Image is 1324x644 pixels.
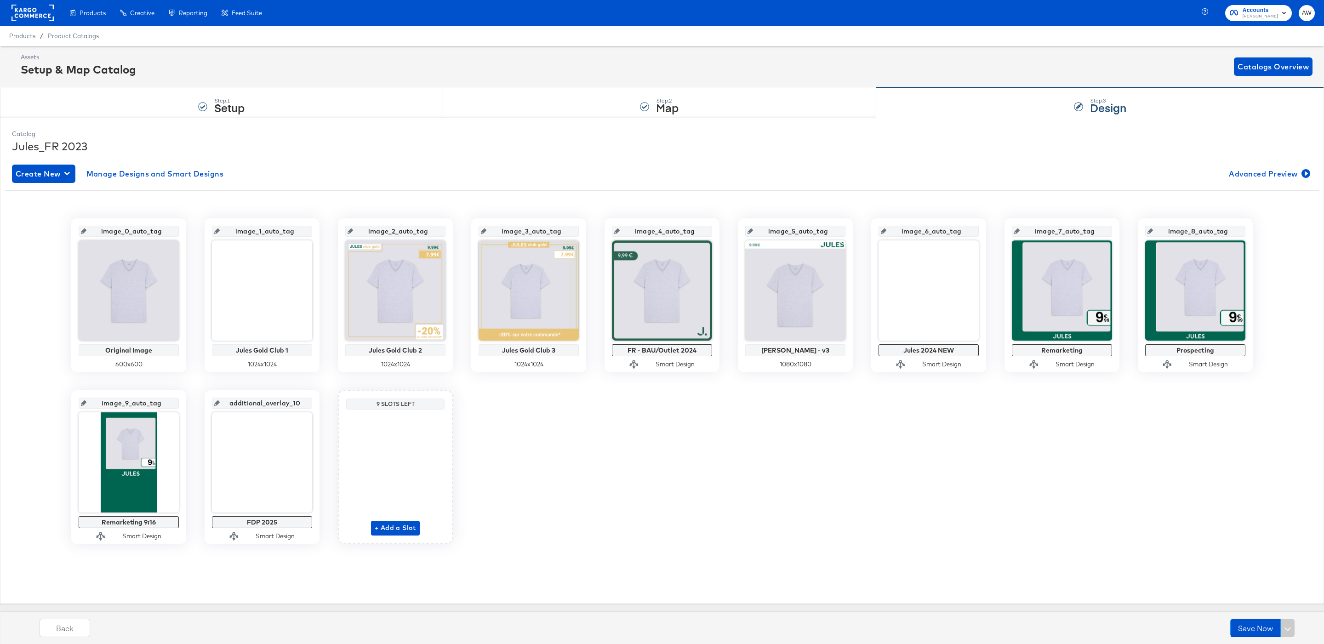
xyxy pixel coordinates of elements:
[1090,97,1126,104] div: Step: 3
[1238,60,1309,73] span: Catalogs Overview
[748,347,843,354] div: [PERSON_NAME] - v3
[348,347,443,354] div: Jules Gold Club 2
[345,360,445,369] div: 1024 x 1024
[256,532,295,541] div: Smart Design
[83,165,228,183] button: Manage Designs and Smart Designs
[481,347,576,354] div: Jules Gold Club 3
[1090,100,1126,115] strong: Design
[214,347,310,354] div: Jules Gold Club 1
[1014,347,1110,354] div: Remarketing
[130,9,154,17] span: Creative
[232,9,262,17] span: Feed Suite
[922,360,961,369] div: Smart Design
[9,32,35,40] span: Products
[1229,167,1308,180] span: Advanced Preview
[122,532,161,541] div: Smart Design
[614,347,710,354] div: FR - BAU/Outlet 2024
[479,360,579,369] div: 1024 x 1024
[81,347,177,354] div: Original Image
[1243,13,1278,20] span: [PERSON_NAME]
[375,522,416,534] span: + Add a Slot
[656,100,679,115] strong: Map
[656,360,695,369] div: Smart Design
[1225,5,1292,21] button: Accounts[PERSON_NAME]
[12,138,1312,154] div: Jules_FR 2023
[214,100,245,115] strong: Setup
[80,9,106,17] span: Products
[212,360,312,369] div: 1024 x 1024
[16,167,72,180] span: Create New
[1189,360,1228,369] div: Smart Design
[1230,619,1281,637] button: Save Now
[214,519,310,526] div: FDP 2025
[1147,347,1243,354] div: Prospecting
[12,165,75,183] button: Create New
[881,347,976,354] div: Jules 2024 NEW
[48,32,99,40] a: Product Catalogs
[21,53,136,62] div: Assets
[371,521,420,536] button: + Add a Slot
[179,9,207,17] span: Reporting
[214,97,245,104] div: Step: 1
[656,97,679,104] div: Step: 2
[1243,6,1278,15] span: Accounts
[1056,360,1095,369] div: Smart Design
[86,167,224,180] span: Manage Designs and Smart Designs
[35,32,48,40] span: /
[1225,165,1312,183] button: Advanced Preview
[81,519,177,526] div: Remarketing 9:16
[79,360,179,369] div: 600 x 600
[1234,57,1313,76] button: Catalogs Overview
[1299,5,1315,21] button: AW
[40,619,90,637] button: Back
[12,130,1312,138] div: Catalog
[21,62,136,77] div: Setup & Map Catalog
[348,400,442,408] div: 9 Slots Left
[745,360,845,369] div: 1080 x 1080
[1302,8,1311,18] span: AW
